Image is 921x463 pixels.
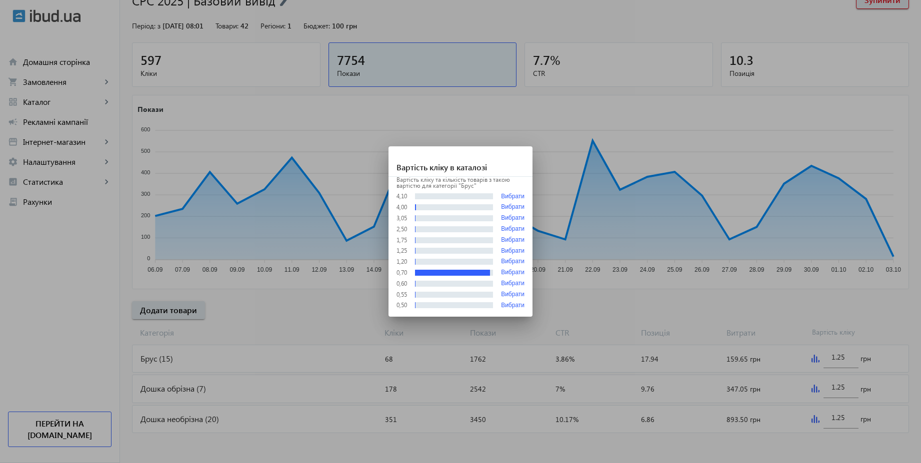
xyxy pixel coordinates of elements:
[501,280,524,287] button: Вибрати
[501,302,524,309] button: Вибрати
[501,269,524,276] button: Вибрати
[501,248,524,255] button: Вибрати
[396,215,407,221] div: 3,05
[501,258,524,265] button: Вибрати
[396,226,407,232] div: 2,50
[396,193,407,199] div: 4,10
[501,237,524,244] button: Вибрати
[501,193,524,200] button: Вибрати
[396,248,407,254] div: 1,25
[501,291,524,298] button: Вибрати
[396,292,407,298] div: 0,55
[501,204,524,211] button: Вибрати
[396,237,407,243] div: 1,75
[396,270,407,276] div: 0,70
[396,177,524,189] p: Вартість кліку та кількість товарів з такою вартістю для категорії "Брус"
[396,204,407,210] div: 4,00
[388,146,532,177] h1: Вартість кліку в каталозі
[396,302,407,308] div: 0,50
[396,281,407,287] div: 0,60
[501,226,524,233] button: Вибрати
[501,215,524,222] button: Вибрати
[396,259,407,265] div: 1,20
